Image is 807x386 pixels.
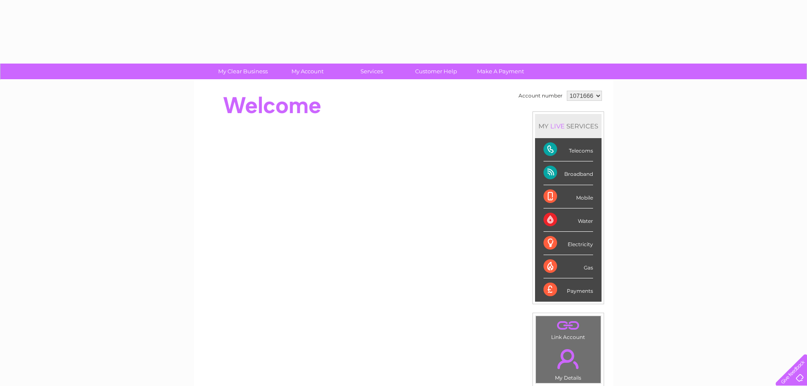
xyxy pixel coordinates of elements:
[337,64,407,79] a: Services
[401,64,471,79] a: Customer Help
[544,185,593,208] div: Mobile
[516,89,565,103] td: Account number
[535,342,601,383] td: My Details
[544,278,593,301] div: Payments
[538,318,599,333] a: .
[208,64,278,79] a: My Clear Business
[544,138,593,161] div: Telecoms
[272,64,342,79] a: My Account
[535,114,602,138] div: MY SERVICES
[535,316,601,342] td: Link Account
[466,64,535,79] a: Make A Payment
[549,122,566,130] div: LIVE
[544,255,593,278] div: Gas
[544,208,593,232] div: Water
[544,232,593,255] div: Electricity
[538,344,599,374] a: .
[544,161,593,185] div: Broadband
